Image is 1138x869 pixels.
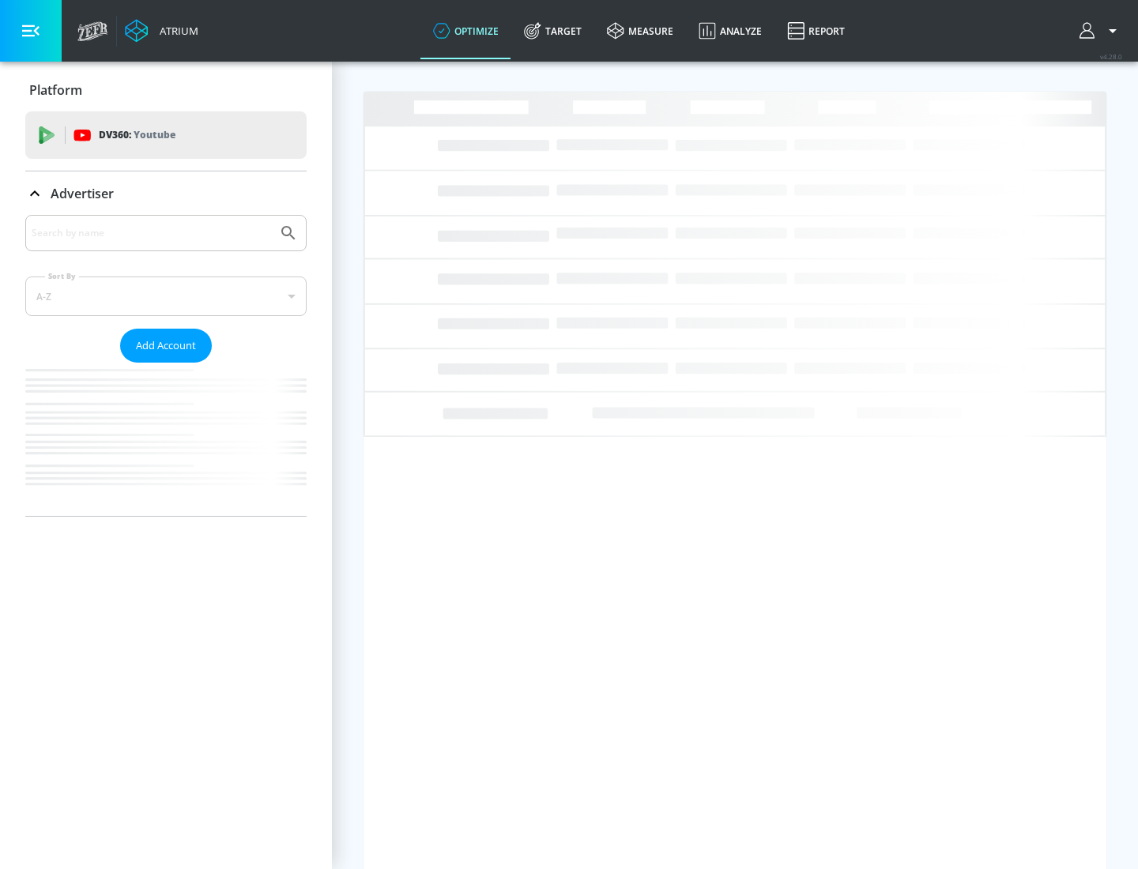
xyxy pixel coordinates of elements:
a: Report [774,2,857,59]
nav: list of Advertiser [25,363,307,516]
div: A-Z [25,276,307,316]
a: Atrium [125,19,198,43]
div: Advertiser [25,171,307,216]
a: measure [594,2,686,59]
p: DV360: [99,126,175,144]
span: v 4.28.0 [1100,52,1122,61]
a: optimize [420,2,511,59]
p: Platform [29,81,82,99]
span: Add Account [136,337,196,355]
div: Platform [25,68,307,112]
div: Advertiser [25,215,307,516]
p: Youtube [134,126,175,143]
label: Sort By [45,271,79,281]
a: Target [511,2,594,59]
p: Advertiser [51,185,114,202]
div: Atrium [153,24,198,38]
input: Search by name [32,223,271,243]
button: Add Account [120,329,212,363]
a: Analyze [686,2,774,59]
div: DV360: Youtube [25,111,307,159]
